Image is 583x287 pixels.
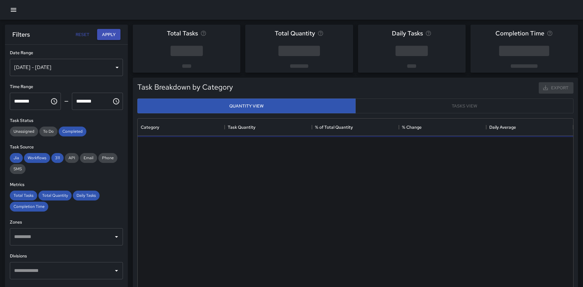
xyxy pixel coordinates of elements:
[24,155,50,160] span: Workflows
[138,119,225,136] div: Category
[80,153,97,163] div: Email
[80,155,97,160] span: Email
[200,30,207,36] svg: Total number of tasks in the selected period, compared to the previous period.
[10,127,38,136] div: Unassigned
[112,232,121,241] button: Open
[51,155,64,160] span: 311
[10,155,23,160] span: Jia
[10,129,38,134] span: Unassigned
[10,153,23,163] div: Jia
[65,155,79,160] span: API
[112,266,121,275] button: Open
[12,30,30,39] h6: Filters
[392,28,423,38] span: Daily Tasks
[48,95,60,107] button: Choose time, selected time is 12:00 AM
[59,129,86,134] span: Completed
[73,191,100,200] div: Daily Tasks
[137,82,233,92] h5: Task Breakdown by Category
[10,117,123,124] h6: Task Status
[10,204,48,209] span: Completion Time
[10,181,123,188] h6: Metrics
[486,119,573,136] div: Daily Average
[10,50,123,56] h6: Date Range
[399,119,486,136] div: % Change
[73,193,100,198] span: Daily Tasks
[38,193,72,198] span: Total Quantity
[10,166,26,172] span: SMS
[39,129,57,134] span: To Do
[10,202,48,212] div: Completion Time
[10,193,37,198] span: Total Tasks
[228,119,255,136] div: Task Quantity
[425,30,431,36] svg: Average number of tasks per day in the selected period, compared to the previous period.
[110,95,122,107] button: Choose time, selected time is 11:59 PM
[10,59,123,76] div: [DATE] - [DATE]
[225,119,312,136] div: Task Quantity
[547,30,553,36] svg: Average time taken to complete tasks in the selected period, compared to the previous period.
[59,127,86,136] div: Completed
[10,219,123,226] h6: Zones
[275,28,315,38] span: Total Quantity
[10,191,37,200] div: Total Tasks
[167,28,198,38] span: Total Tasks
[317,30,324,36] svg: Total task quantity in the selected period, compared to the previous period.
[10,83,123,90] h6: Time Range
[10,164,26,174] div: SMS
[98,155,117,160] span: Phone
[65,153,79,163] div: API
[98,153,117,163] div: Phone
[489,119,516,136] div: Daily Average
[495,28,544,38] span: Completion Time
[39,127,57,136] div: To Do
[315,119,353,136] div: % of Total Quantity
[51,153,64,163] div: 311
[141,119,159,136] div: Category
[10,144,123,151] h6: Task Source
[73,29,92,40] button: Reset
[24,153,50,163] div: Workflows
[312,119,399,136] div: % of Total Quantity
[10,253,123,260] h6: Divisions
[38,191,72,200] div: Total Quantity
[402,119,422,136] div: % Change
[97,29,120,40] button: Apply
